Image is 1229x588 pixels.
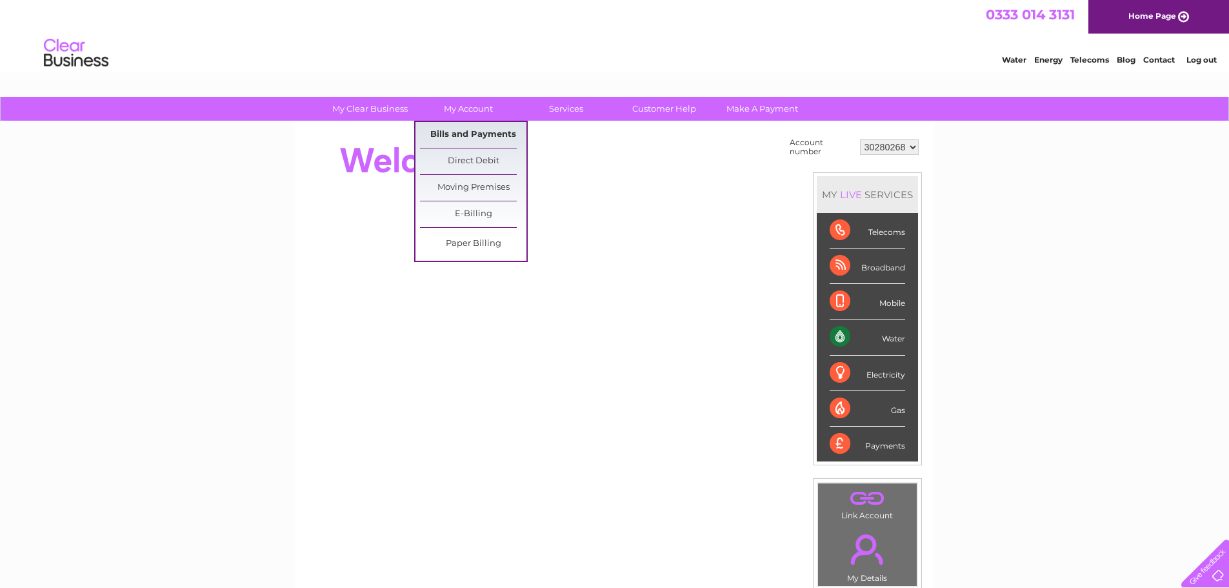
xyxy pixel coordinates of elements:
a: Customer Help [611,97,717,121]
a: Telecoms [1070,55,1109,65]
a: Moving Premises [420,175,526,201]
a: My Account [415,97,521,121]
div: Payments [830,427,905,461]
a: Make A Payment [709,97,815,121]
div: Broadband [830,248,905,284]
a: Bills and Payments [420,122,526,148]
div: Clear Business is a trading name of Verastar Limited (registered in [GEOGRAPHIC_DATA] No. 3667643... [310,7,920,63]
td: My Details [817,523,917,587]
td: Account number [786,135,857,159]
div: Gas [830,391,905,427]
a: Direct Debit [420,148,526,174]
a: . [821,527,914,572]
a: Blog [1117,55,1135,65]
img: logo.png [43,34,109,73]
a: Contact [1143,55,1175,65]
div: Telecoms [830,213,905,248]
div: Mobile [830,284,905,319]
a: . [821,487,914,509]
a: Paper Billing [420,231,526,257]
div: LIVE [837,188,864,201]
a: Energy [1034,55,1063,65]
div: Water [830,319,905,355]
a: Log out [1186,55,1217,65]
td: Link Account [817,483,917,523]
div: Electricity [830,356,905,391]
a: E-Billing [420,201,526,227]
a: Services [513,97,619,121]
a: 0333 014 3131 [986,6,1075,23]
a: Water [1002,55,1026,65]
div: MY SERVICES [817,176,918,213]
a: My Clear Business [317,97,423,121]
